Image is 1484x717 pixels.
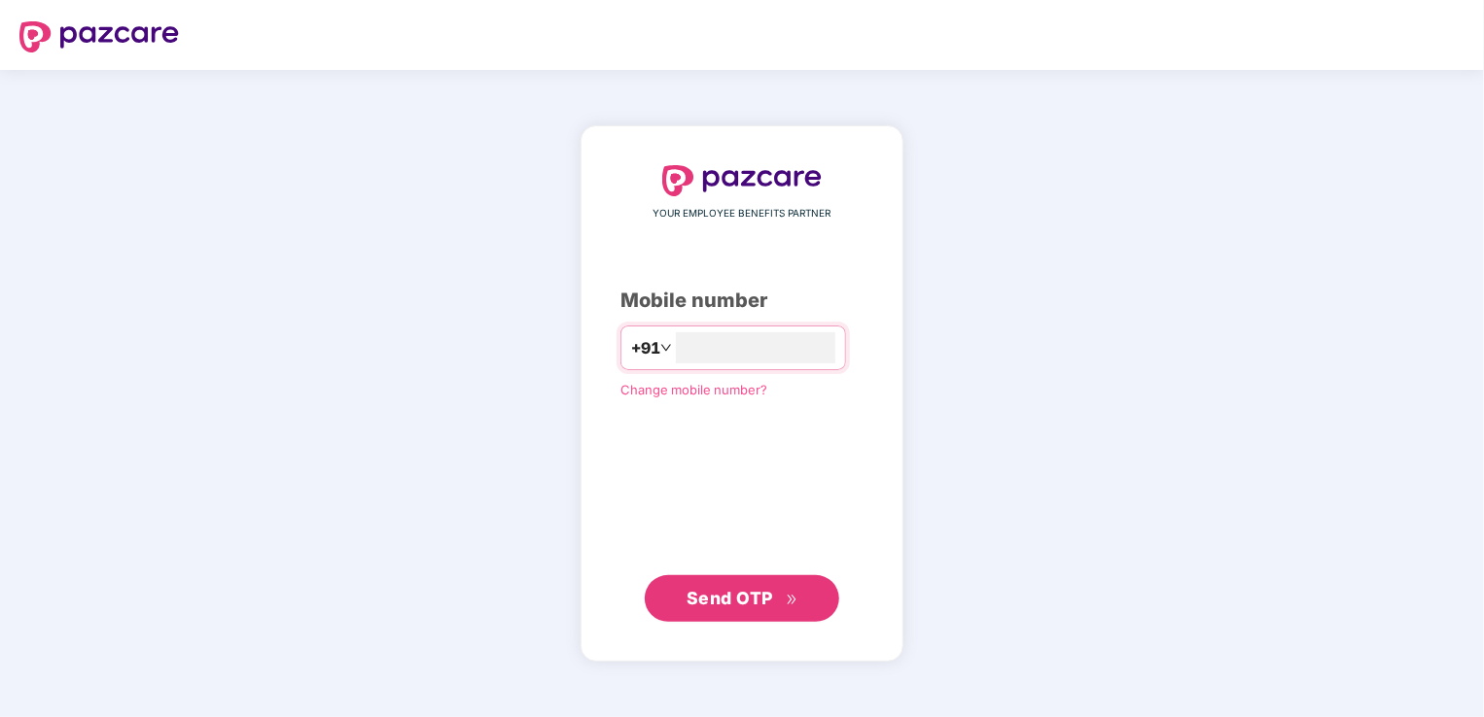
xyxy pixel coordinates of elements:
[786,594,798,606] span: double-right
[620,382,767,397] a: Change mobile number?
[620,286,864,316] div: Mobile number
[687,588,773,608] span: Send OTP
[19,21,179,52] img: logo
[662,165,822,196] img: logo
[660,342,672,354] span: down
[631,336,660,360] span: +91
[645,575,839,622] button: Send OTPdouble-right
[654,206,831,222] span: YOUR EMPLOYEE BENEFITS PARTNER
